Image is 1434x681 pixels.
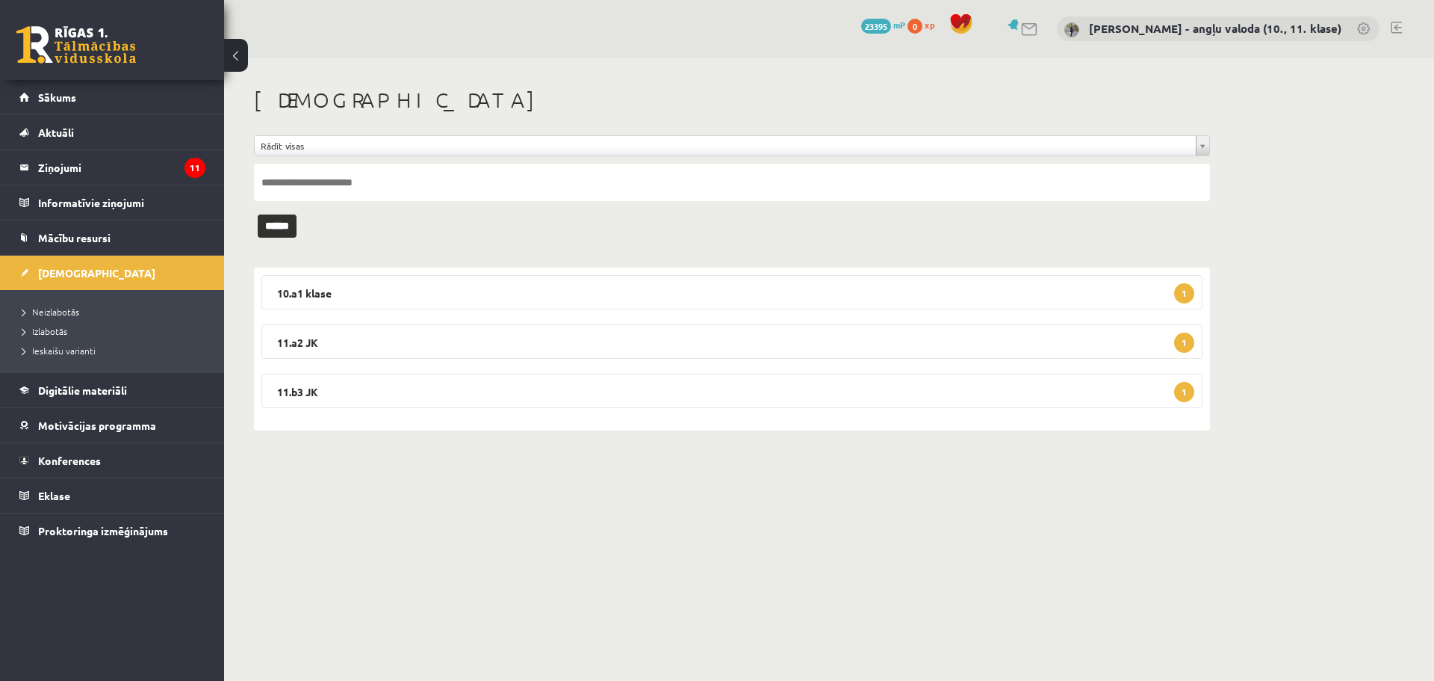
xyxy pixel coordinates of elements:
[22,344,209,357] a: Ieskaišu varianti
[19,478,205,513] a: Eklase
[22,305,209,318] a: Neizlabotās
[19,150,205,185] a: Ziņojumi11
[38,231,111,244] span: Mācību resursi
[1089,21,1341,36] a: [PERSON_NAME] - angļu valoda (10., 11. klase)
[19,185,205,220] a: Informatīvie ziņojumi
[22,345,96,357] span: Ieskaišu varianti
[907,19,922,34] span: 0
[16,26,136,64] a: Rīgas 1. Tālmācības vidusskola
[1174,333,1194,353] span: 1
[255,136,1209,155] a: Rādīt visas
[38,454,101,467] span: Konferences
[261,136,1190,155] span: Rādīt visas
[38,185,205,220] legend: Informatīvie ziņojumi
[38,150,205,185] legend: Ziņojumi
[19,256,205,290] a: [DEMOGRAPHIC_DATA]
[38,524,168,537] span: Proktoringa izmēģinājums
[19,373,205,407] a: Digitālie materiāli
[38,266,155,280] span: [DEMOGRAPHIC_DATA]
[22,325,67,337] span: Izlabotās
[261,324,1202,359] legend: 11.a2 JK
[38,126,74,139] span: Aktuāli
[1064,22,1079,37] img: Alla Bautre - angļu valoda (10., 11. klase)
[861,19,891,34] span: 23395
[19,221,205,255] a: Mācību resursi
[907,19,942,31] a: 0 xp
[861,19,905,31] a: 23395 mP
[19,514,205,548] a: Proktoringa izmēģinājums
[38,383,127,397] span: Digitālie materiāli
[1174,382,1194,402] span: 1
[184,158,205,178] i: 11
[19,80,205,114] a: Sākums
[19,115,205,150] a: Aktuāli
[22,306,79,318] span: Neizlabotās
[22,324,209,338] a: Izlabotās
[261,374,1202,408] legend: 11.b3 JK
[254,87,1210,113] h1: [DEMOGRAPHIC_DATA]
[1174,283,1194,303] span: 1
[38,90,76,104] span: Sākums
[925,19,934,31] span: xp
[19,408,205,443] a: Motivācijas programma
[38,489,70,502] span: Eklase
[19,443,205,478] a: Konferences
[261,275,1202,309] legend: 10.a1 klase
[38,419,156,432] span: Motivācijas programma
[893,19,905,31] span: mP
